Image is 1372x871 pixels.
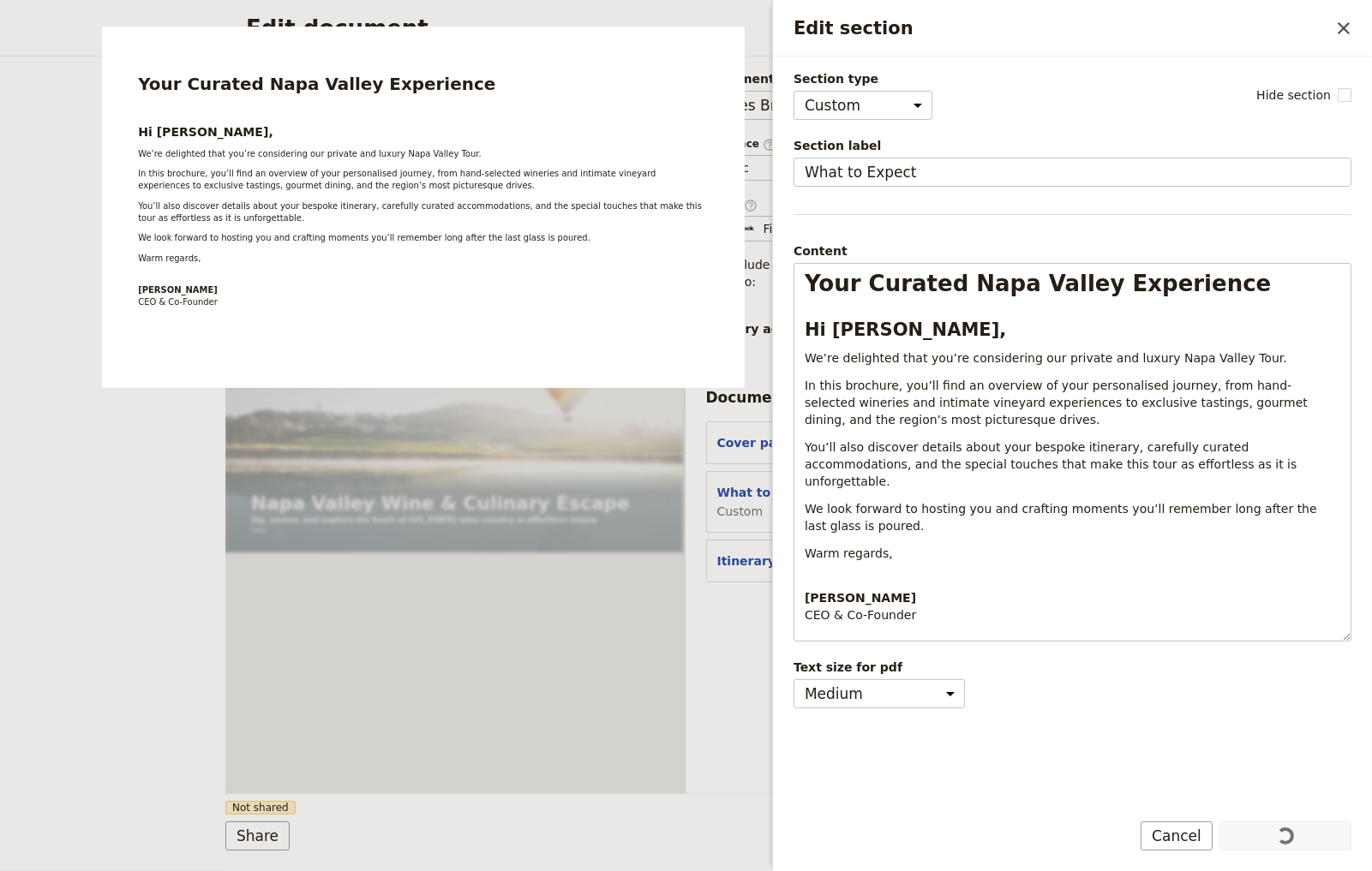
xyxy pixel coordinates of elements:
[794,70,932,87] span: Section type
[246,15,1100,41] h2: Edit document
[706,137,800,152] span: Audience
[794,91,932,120] select: Section type
[805,379,1311,427] span: In this brochure, you’ll find an overview of your personalised journey, from hand-selected wineri...
[717,552,776,570] button: Itinerary
[1141,821,1213,850] button: Cancel
[681,17,732,39] a: Itinerary
[794,158,1351,187] input: Section label
[805,271,1271,296] span: Your Curated Napa Valley Experience
[805,546,893,560] span: Warm regards,
[744,199,758,211] span: ​
[805,502,1321,533] span: We look forward to hosting you and crafting moments you’ll remember long after the last glass is ...
[805,351,1287,365] span: We’re delighted that you’re considering our private and luxury Napa Valley Tour.
[493,17,561,39] a: Cover page
[62,474,969,522] h1: Napa Valley Wine & Culinary Escape
[62,525,969,551] p: Sip, savour, and explore the heart of [US_STATE] wine country in effortless luxury
[764,220,820,237] span: Fieldbook
[763,138,776,150] span: ​
[805,591,916,605] strong: [PERSON_NAME]
[794,137,1351,154] span: Section label
[706,155,800,181] select: Audience​
[717,484,821,501] button: What to Expect
[794,15,1329,41] h2: Edit section
[805,319,1006,340] strong: Hi [PERSON_NAME],
[717,503,821,520] span: Custom
[225,801,296,814] span: Not shared
[706,320,830,337] span: Primary actions
[1054,14,1083,43] button: Download pdf
[717,434,794,451] button: Cover page
[794,679,965,708] select: Text size for pdf
[805,608,916,622] span: CEO & Co-Founder
[1329,14,1358,43] button: Close drawer
[794,659,1351,676] span: Text size for pdf
[805,440,1301,488] span: You’ll also discover details about your bespoke itinerary, carefully curated accommodations, and ...
[794,242,1351,260] div: Content
[1256,87,1331,104] span: Hide section
[575,17,668,39] a: What to Expect
[225,821,290,850] button: Share
[62,551,98,571] span: 1 day
[21,10,171,40] img: Fieldbook logo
